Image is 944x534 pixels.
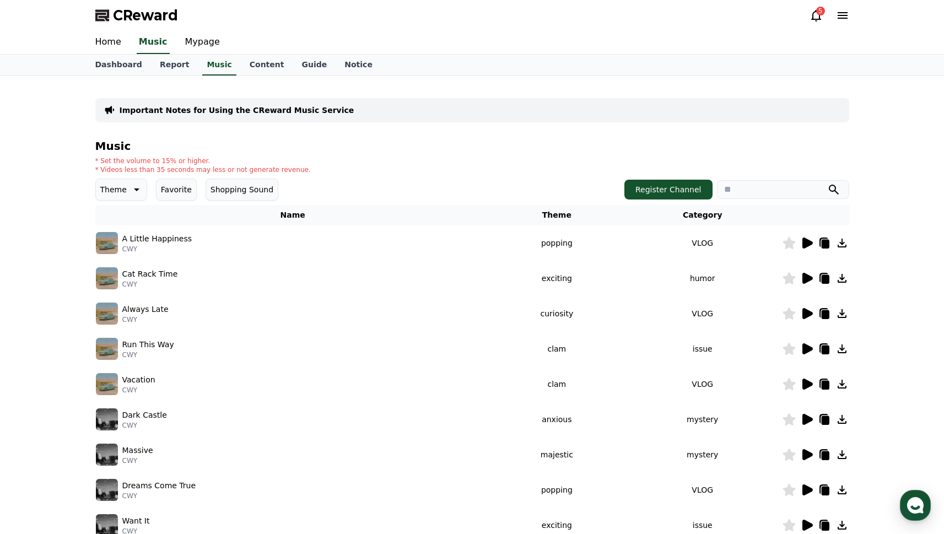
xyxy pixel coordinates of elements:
p: Want It [122,515,150,527]
p: Dark Castle [122,409,167,421]
div: 5 [816,7,825,15]
td: humor [623,261,782,296]
p: CWY [122,350,174,359]
td: anxious [490,402,623,437]
p: * Videos less than 35 seconds may less or not generate revenue. [95,165,311,174]
a: Content [241,55,293,75]
p: CWY [122,456,153,465]
th: Name [95,205,490,225]
p: * Set the volume to 15% or higher. [95,157,311,165]
td: clam [490,366,623,402]
a: Settings [142,349,212,377]
a: Report [151,55,198,75]
td: VLOG [623,366,782,402]
span: Settings [163,366,190,375]
img: music [96,338,118,360]
th: Theme [490,205,623,225]
td: VLOG [623,472,782,508]
td: popping [490,225,623,261]
td: issue [623,331,782,366]
p: Run This Way [122,339,174,350]
button: Register Channel [624,180,713,199]
td: exciting [490,261,623,296]
a: Music [202,55,236,75]
span: CReward [113,7,178,24]
th: Category [623,205,782,225]
p: Dreams Come True [122,480,196,492]
p: CWY [122,245,192,253]
h4: Music [95,140,849,152]
td: VLOG [623,296,782,331]
p: CWY [122,421,167,430]
td: clam [490,331,623,366]
button: Favorite [156,179,197,201]
a: Home [3,349,73,377]
button: Theme [95,179,147,201]
td: majestic [490,437,623,472]
a: Dashboard [87,55,151,75]
p: A Little Happiness [122,233,192,245]
p: CWY [122,492,196,500]
img: music [96,479,118,501]
p: CWY [122,386,155,395]
button: Shopping Sound [206,179,278,201]
td: mystery [623,437,782,472]
a: 5 [810,9,823,22]
a: Messages [73,349,142,377]
a: CReward [95,7,178,24]
img: music [96,267,118,289]
td: mystery [623,402,782,437]
p: CWY [122,315,169,324]
img: music [96,408,118,430]
a: Home [87,31,130,54]
a: Music [137,31,170,54]
p: Vacation [122,374,155,386]
img: music [96,373,118,395]
span: Home [28,366,47,375]
td: curiosity [490,296,623,331]
img: music [96,303,118,325]
p: Cat Rack Time [122,268,178,280]
td: popping [490,472,623,508]
a: Guide [293,55,336,75]
img: music [96,444,118,466]
img: music [96,232,118,254]
p: Theme [100,182,127,197]
p: Always Late [122,304,169,315]
p: Massive [122,445,153,456]
a: Important Notes for Using the CReward Music Service [120,105,354,116]
td: VLOG [623,225,782,261]
a: Mypage [176,31,229,54]
a: Notice [336,55,381,75]
span: Messages [91,366,124,375]
p: CWY [122,280,178,289]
